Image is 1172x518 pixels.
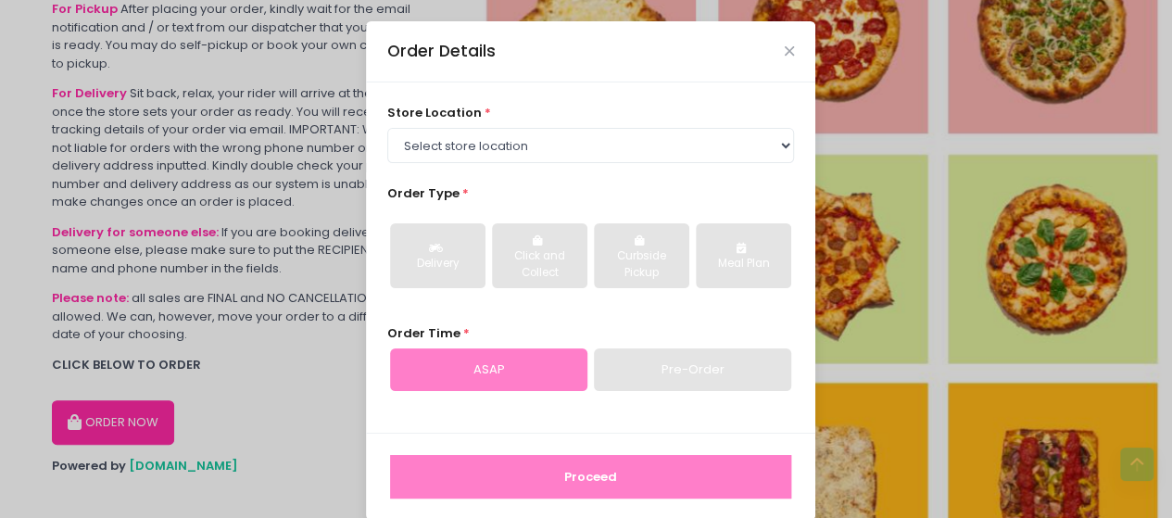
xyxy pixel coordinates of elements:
div: Delivery [403,256,473,272]
button: Delivery [390,223,485,288]
div: Order Details [387,39,496,63]
div: Click and Collect [505,248,574,281]
div: Curbside Pickup [607,248,676,281]
button: Proceed [390,455,791,499]
span: store location [387,104,482,121]
button: Curbside Pickup [594,223,689,288]
span: Order Type [387,184,460,202]
button: Click and Collect [492,223,587,288]
div: Meal Plan [709,256,778,272]
button: Close [785,46,794,56]
button: Meal Plan [696,223,791,288]
span: Order Time [387,324,460,342]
